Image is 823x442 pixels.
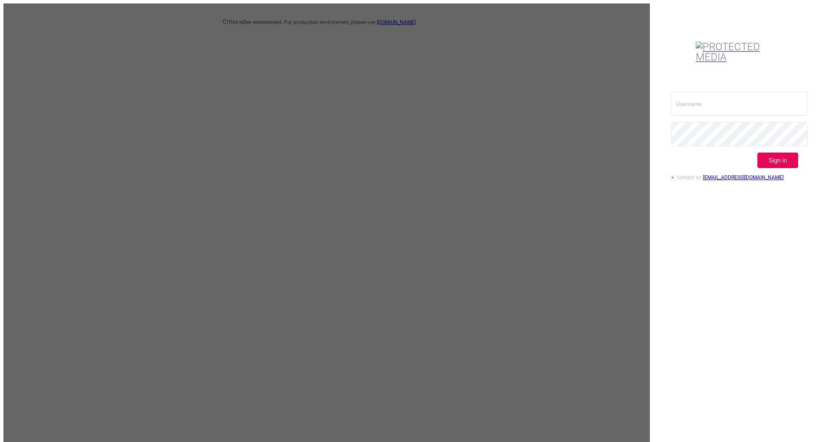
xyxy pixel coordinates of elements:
[757,153,798,168] button: Sign in
[677,174,701,180] span: contact us
[769,157,787,164] span: Sign in
[671,92,808,116] input: Username
[703,174,784,180] a: [EMAIL_ADDRESS][DOMAIN_NAME]
[696,42,774,62] img: Protected Media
